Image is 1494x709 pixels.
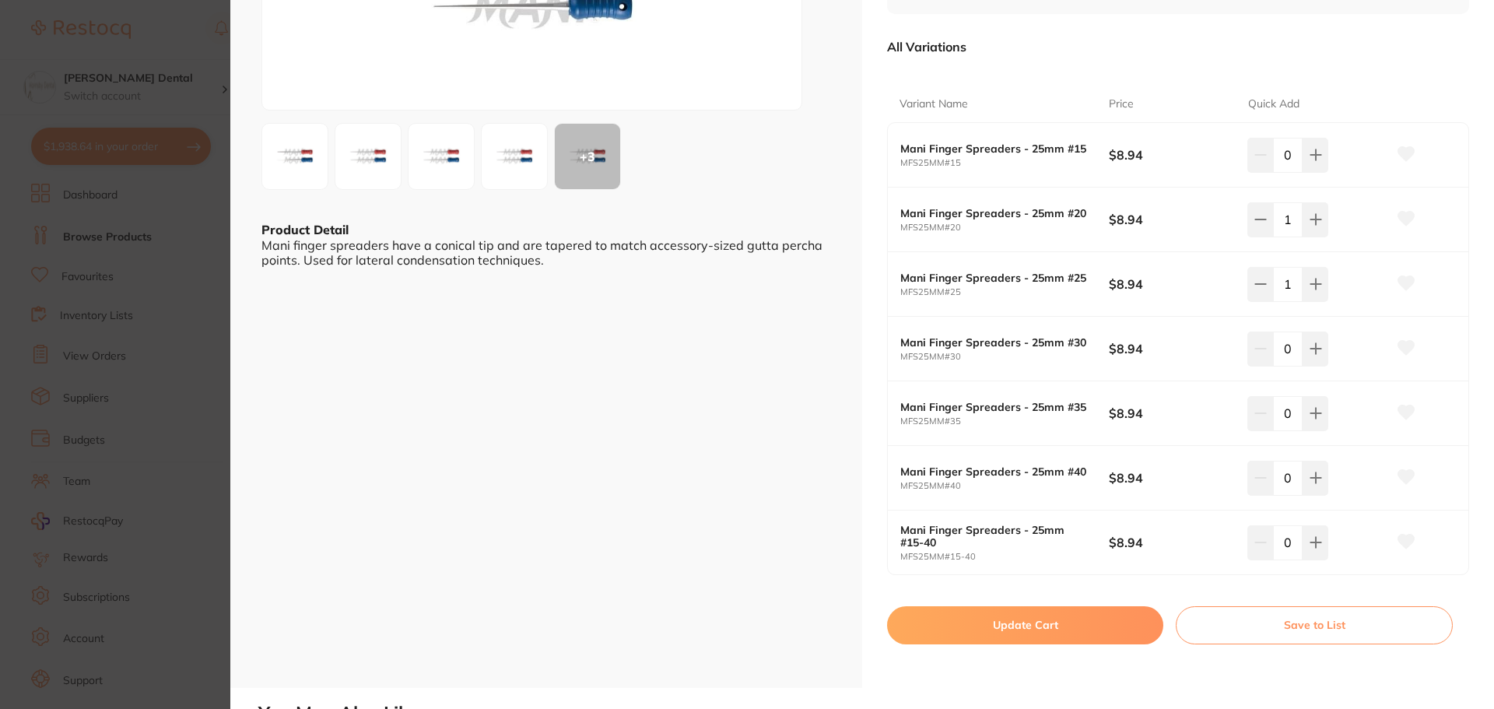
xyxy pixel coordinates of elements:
b: $8.94 [1109,469,1234,486]
b: Product Detail [261,222,349,237]
b: Mani Finger Spreaders - 25mm #20 [900,207,1088,219]
b: Mani Finger Spreaders - 25mm #25 [900,272,1088,284]
small: MFS25MM#15 [900,158,1109,168]
b: Mani Finger Spreaders - 25mm #30 [900,336,1088,349]
small: MFS25MM#25 [900,287,1109,297]
b: $8.94 [1109,405,1234,422]
img: MjA0Mw [340,128,396,184]
small: MFS25MM#30 [900,352,1109,362]
small: MFS25MM#15-40 [900,552,1109,562]
img: MjA0NA [413,128,469,184]
img: MjA0Mg [267,128,323,184]
p: All Variations [887,39,966,54]
p: Variant Name [900,97,968,112]
b: $8.94 [1109,276,1234,293]
b: $8.94 [1109,340,1234,357]
b: Mani Finger Spreaders - 25mm #40 [900,465,1088,478]
p: Price [1109,97,1134,112]
b: $8.94 [1109,211,1234,228]
small: MFS25MM#35 [900,416,1109,426]
div: + 3 [555,124,620,189]
b: $8.94 [1109,534,1234,551]
small: MFS25MM#20 [900,223,1109,233]
b: $8.94 [1109,146,1234,163]
b: Mani Finger Spreaders - 25mm #15 [900,142,1088,155]
button: +3 [554,123,621,190]
img: MjA0NQ [486,128,542,184]
button: Save to List [1176,606,1453,644]
b: Mani Finger Spreaders - 25mm #35 [900,401,1088,413]
small: MFS25MM#40 [900,481,1109,491]
button: Update Cart [887,606,1163,644]
p: Quick Add [1248,97,1299,112]
b: Mani Finger Spreaders - 25mm #15-40 [900,524,1088,549]
div: Mani finger spreaders have a conical tip and are tapered to match accessory-sized gutta percha po... [261,238,831,267]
